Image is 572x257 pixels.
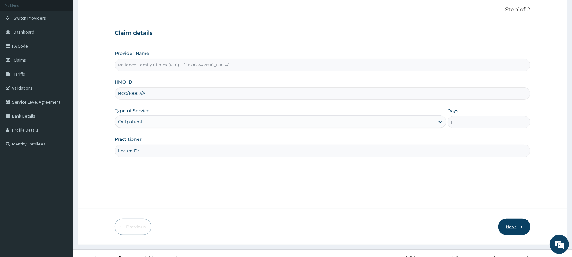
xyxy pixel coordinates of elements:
span: Dashboard [14,29,34,35]
span: Claims [14,57,26,63]
div: Outpatient [118,118,143,125]
label: HMO ID [115,79,132,85]
span: Tariffs [14,71,25,77]
input: Enter HMO ID [115,87,530,100]
label: Practitioner [115,136,142,142]
span: Switch Providers [14,15,46,21]
button: Previous [115,219,151,235]
p: Step 1 of 2 [115,6,530,13]
button: Next [498,219,530,235]
input: Enter Name [115,145,530,157]
label: Type of Service [115,107,150,114]
label: Provider Name [115,50,149,57]
label: Days [448,107,459,114]
h3: Claim details [115,30,530,37]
